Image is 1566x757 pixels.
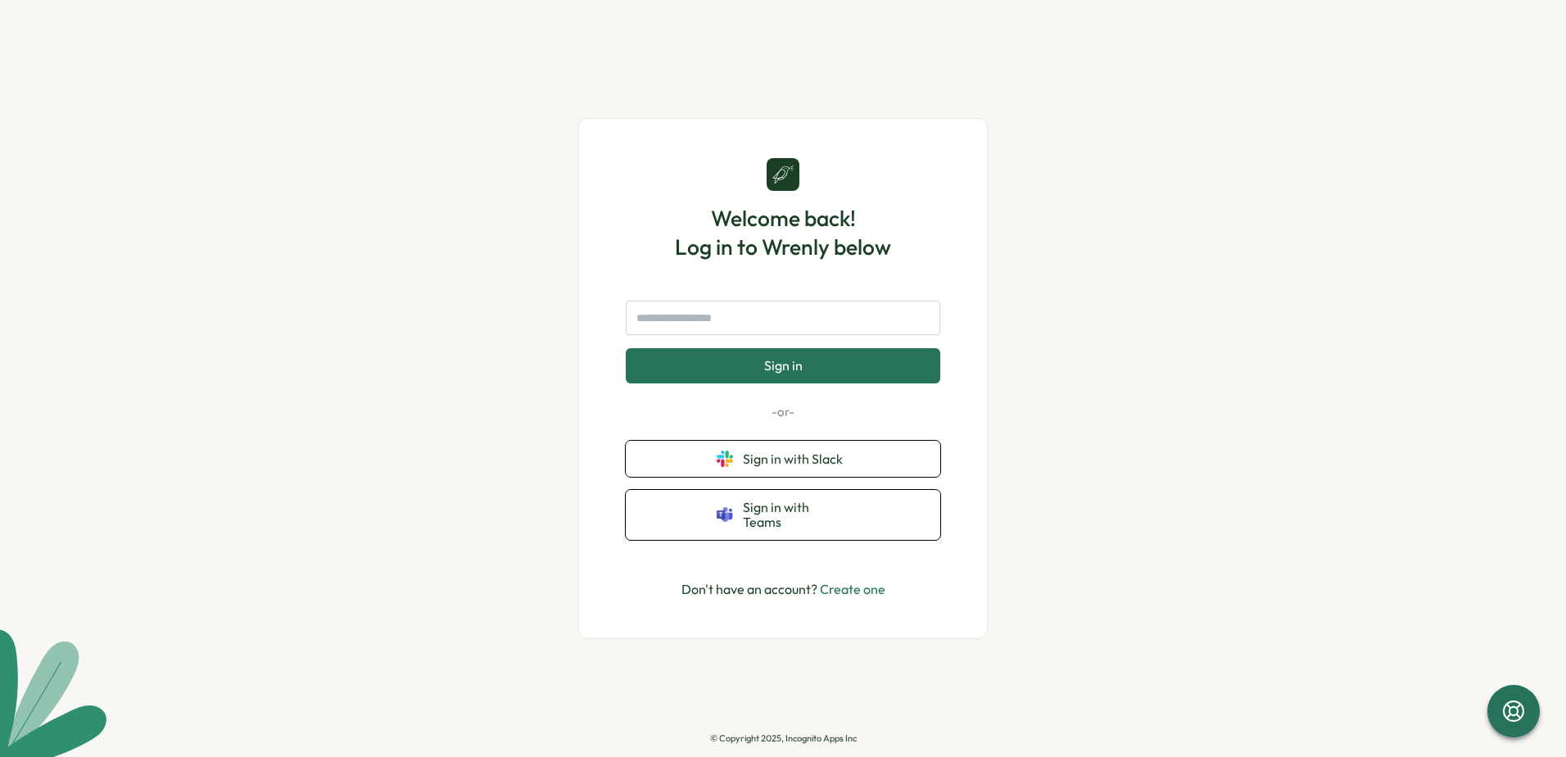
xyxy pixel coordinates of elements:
[710,733,857,744] p: © Copyright 2025, Incognito Apps Inc
[626,441,940,477] button: Sign in with Slack
[743,451,849,466] span: Sign in with Slack
[820,581,885,597] a: Create one
[626,348,940,383] button: Sign in
[626,490,940,540] button: Sign in with Teams
[764,358,803,373] span: Sign in
[675,204,891,261] h1: Welcome back! Log in to Wrenly below
[626,403,940,421] p: -or-
[743,500,849,530] span: Sign in with Teams
[681,579,885,600] p: Don't have an account?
